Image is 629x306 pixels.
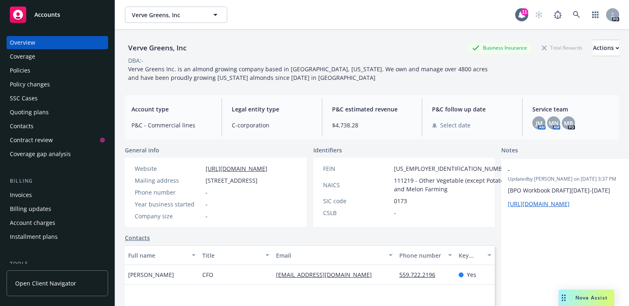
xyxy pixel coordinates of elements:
div: Coverage gap analysis [10,147,71,161]
span: Identifiers [313,146,342,154]
a: SSC Cases [7,92,108,105]
div: Mailing address [135,176,202,185]
div: Company size [135,212,202,220]
span: - [508,165,629,174]
div: SIC code [323,197,391,205]
div: Policies [10,64,30,77]
a: Billing updates [7,202,108,215]
span: - [206,188,208,197]
span: P&C follow up date [432,105,512,113]
div: Billing [7,177,108,185]
span: CFO [202,270,213,279]
a: Policy changes [7,78,108,91]
div: Title [202,251,261,260]
div: Tools [7,260,108,268]
div: Website [135,164,202,173]
div: DBA: - [128,56,143,65]
button: Verve Greens, Inc [125,7,227,23]
div: Key contact [459,251,482,260]
span: Verve Greens, Inc [132,11,203,19]
div: Drag to move [559,290,569,306]
span: - [394,209,396,217]
div: Invoices [10,188,32,202]
a: Policies [7,64,108,77]
a: Coverage [7,50,108,63]
div: NAICS [323,181,391,189]
span: - [206,200,208,209]
span: 0173 [394,197,407,205]
div: Billing updates [10,202,51,215]
div: Contacts [10,120,34,133]
span: C-corporation [232,121,312,129]
div: CSLB [323,209,391,217]
div: Overview [10,36,35,49]
a: Contract review [7,134,108,147]
span: 111219 - Other Vegetable (except Potato) and Melon Farming [394,176,511,193]
button: Actions [593,40,619,56]
span: MN [549,119,559,127]
div: Quoting plans [10,106,49,119]
button: Email [273,245,396,265]
a: [EMAIL_ADDRESS][DOMAIN_NAME] [276,271,378,279]
a: Invoices [7,188,108,202]
span: JM [536,119,543,127]
span: $4,738.28 [332,121,412,129]
div: Email [276,251,384,260]
span: [STREET_ADDRESS] [206,176,258,185]
div: Year business started [135,200,202,209]
button: Title [199,245,273,265]
span: P&C - Commercial lines [131,121,212,129]
a: Search [568,7,585,23]
a: Switch app [587,7,604,23]
span: - [206,212,208,220]
a: Contacts [7,120,108,133]
a: Quoting plans [7,106,108,119]
span: [US_EMPLOYER_IDENTIFICATION_NUMBER] [394,164,511,173]
a: [URL][DOMAIN_NAME] [206,165,267,172]
a: Account charges [7,216,108,229]
span: Accounts [34,11,60,18]
div: Installment plans [10,230,58,243]
span: Open Client Navigator [15,279,76,288]
div: Verve Greens, Inc [125,43,190,53]
a: Installment plans [7,230,108,243]
span: General info [125,146,159,154]
div: FEIN [323,164,391,173]
a: 559.722.2196 [399,271,442,279]
a: Accounts [7,3,108,26]
span: Yes [467,270,476,279]
div: Policy changes [10,78,50,91]
div: Phone number [399,251,443,260]
a: Start snowing [531,7,547,23]
span: Nova Assist [575,294,608,301]
div: Account charges [10,216,55,229]
span: Account type [131,105,212,113]
span: Legal entity type [232,105,312,113]
span: [PERSON_NAME] [128,270,174,279]
button: Key contact [455,245,495,265]
span: P&C estimated revenue [332,105,412,113]
a: Report a Bug [550,7,566,23]
div: Coverage [10,50,35,63]
div: Contract review [10,134,53,147]
div: Total Rewards [538,43,586,53]
button: Nova Assist [559,290,614,306]
div: Phone number [135,188,202,197]
a: Contacts [125,233,150,242]
a: Overview [7,36,108,49]
div: SSC Cases [10,92,38,105]
span: Select date [440,121,471,129]
span: Verve Greens Inc. is an almond growing company based in [GEOGRAPHIC_DATA], [US_STATE]. We own and... [128,65,489,82]
a: [URL][DOMAIN_NAME] [508,200,570,208]
div: 11 [521,8,528,16]
a: Coverage gap analysis [7,147,108,161]
span: Notes [501,146,518,156]
button: Full name [125,245,199,265]
button: Phone number [396,245,455,265]
span: MB [564,119,573,127]
span: Service team [532,105,613,113]
div: Business Insurance [468,43,531,53]
div: Full name [128,251,187,260]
